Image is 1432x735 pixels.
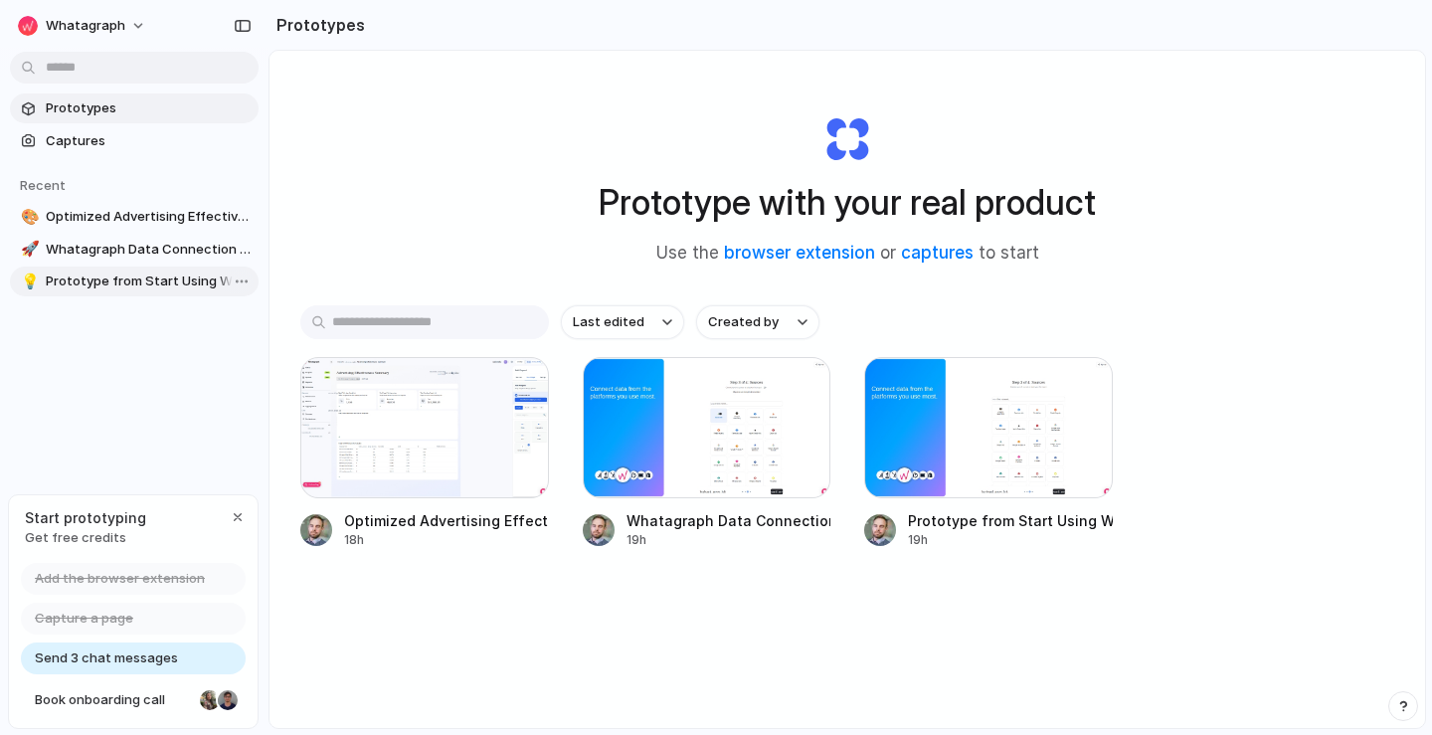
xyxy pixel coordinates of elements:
[21,271,35,293] div: 💡
[46,207,251,227] span: Optimized Advertising Effectiveness Drawer
[10,267,259,296] a: 💡Prototype from Start Using Whatagraph v2
[626,531,831,549] div: 19h
[626,510,831,531] div: Whatagraph Data Connection Options
[35,648,178,668] span: Send 3 chat messages
[10,93,259,123] a: Prototypes
[18,207,38,227] button: 🎨
[300,357,549,549] a: Optimized Advertising Effectiveness DrawerOptimized Advertising Effectiveness Drawer18h
[908,510,1113,531] div: Prototype from Start Using Whatagraph v2
[696,305,819,339] button: Created by
[708,312,779,332] span: Created by
[21,684,246,716] a: Book onboarding call
[10,10,156,42] button: Whatagraph
[901,243,974,263] a: captures
[46,16,125,36] span: Whatagraph
[46,131,251,151] span: Captures
[35,690,192,710] span: Book onboarding call
[35,569,205,589] span: Add the browser extension
[198,688,222,712] div: Nicole Kubica
[724,243,875,263] a: browser extension
[21,238,35,261] div: 🚀
[599,176,1096,229] h1: Prototype with your real product
[18,240,38,260] button: 🚀
[18,272,38,291] button: 💡
[46,98,251,118] span: Prototypes
[10,235,259,265] a: 🚀Whatagraph Data Connection Options
[20,177,66,193] span: Recent
[10,202,259,232] a: 🎨Optimized Advertising Effectiveness Drawer
[25,528,146,548] span: Get free credits
[908,531,1113,549] div: 19h
[864,357,1113,549] a: Prototype from Start Using Whatagraph v2Prototype from Start Using Whatagraph v219h
[573,312,644,332] span: Last edited
[268,13,365,37] h2: Prototypes
[35,609,133,629] span: Capture a page
[583,357,831,549] a: Whatagraph Data Connection OptionsWhatagraph Data Connection Options19h
[561,305,684,339] button: Last edited
[10,126,259,156] a: Captures
[656,241,1039,267] span: Use the or to start
[216,688,240,712] div: Christian Iacullo
[344,531,549,549] div: 18h
[46,272,251,291] span: Prototype from Start Using Whatagraph v2
[46,240,251,260] span: Whatagraph Data Connection Options
[25,507,146,528] span: Start prototyping
[21,206,35,229] div: 🎨
[344,510,549,531] div: Optimized Advertising Effectiveness Drawer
